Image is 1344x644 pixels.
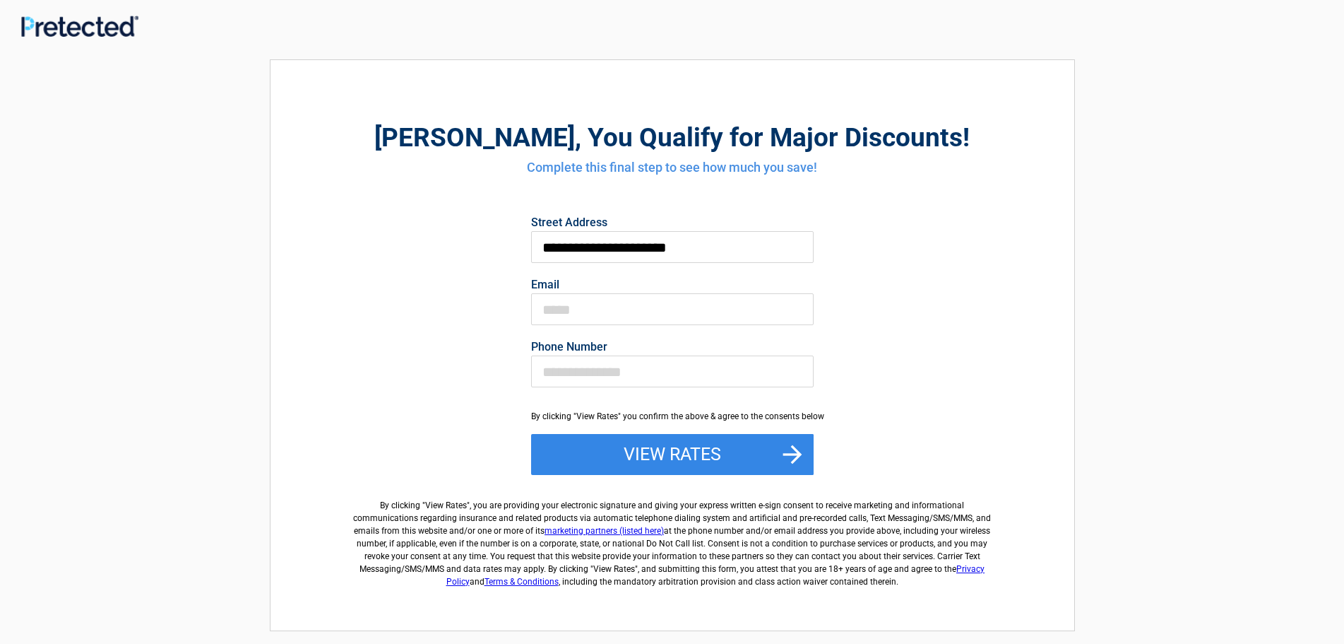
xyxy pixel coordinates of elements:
label: Phone Number [531,341,814,353]
a: marketing partners (listed here) [545,526,664,536]
a: Privacy Policy [446,564,985,587]
img: Main Logo [21,16,138,37]
div: By clicking "View Rates" you confirm the above & agree to the consents below [531,410,814,423]
label: By clicking " ", you are providing your electronic signature and giving your express written e-si... [348,488,997,588]
a: Terms & Conditions [484,577,559,587]
span: [PERSON_NAME] [374,122,575,153]
h4: Complete this final step to see how much you save! [348,158,997,177]
label: Email [531,279,814,291]
h2: , You Qualify for Major Discounts! [348,120,997,155]
span: View Rates [425,500,467,510]
label: Street Address [531,217,814,228]
button: View Rates [531,434,814,475]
